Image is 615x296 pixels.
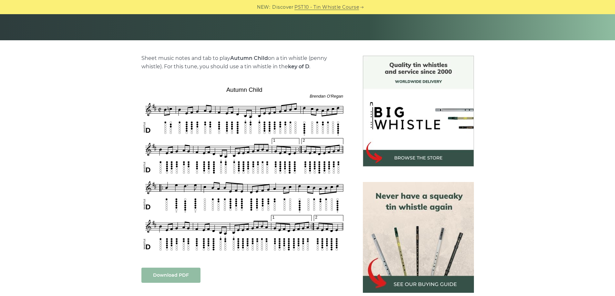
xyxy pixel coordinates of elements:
[272,4,293,11] span: Discover
[363,56,474,167] img: BigWhistle Tin Whistle Store
[230,55,268,61] strong: Autumn Child
[288,63,309,70] strong: key of D
[141,54,347,71] p: Sheet music notes and tab to play on a tin whistle (penny whistle). For this tune, you should use...
[363,182,474,293] img: tin whistle buying guide
[257,4,270,11] span: NEW:
[294,4,359,11] a: PST10 - Tin Whistle Course
[141,268,200,283] a: Download PDF
[141,84,347,254] img: Autumn Child Tin Whistle Tabs & Sheet Music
